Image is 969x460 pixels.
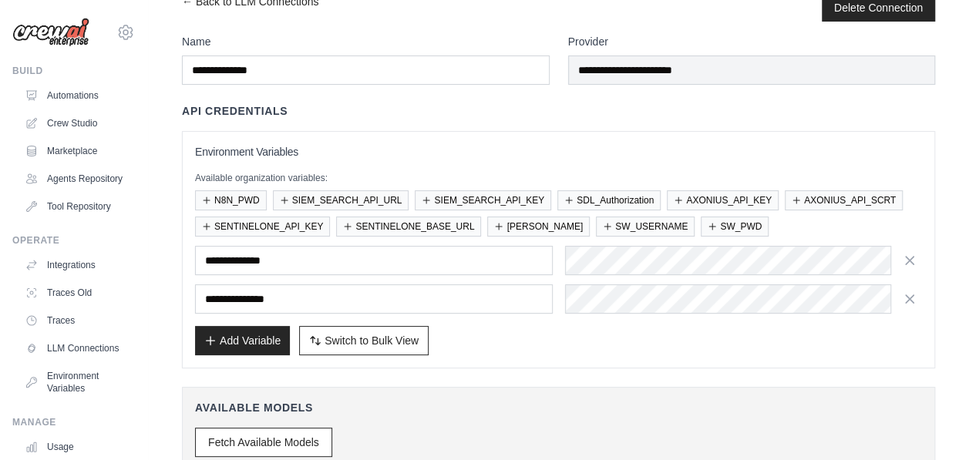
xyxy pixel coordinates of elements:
p: Available organization variables: [195,172,922,184]
button: SIEM_SEARCH_API_URL [273,190,409,210]
a: Traces Old [19,280,135,305]
img: Logo [12,18,89,47]
h4: Available Models [195,400,922,415]
button: AXONIUS_API_KEY [667,190,779,210]
div: Operate [12,234,135,247]
a: Automations [19,83,135,108]
button: Switch to Bulk View [299,326,429,355]
button: AXONIUS_API_SCRT [785,190,903,210]
button: SW_PWD [701,217,769,237]
a: Traces [19,308,135,333]
button: SENTINELONE_BASE_URL [336,217,481,237]
button: Fetch Available Models [195,428,332,457]
button: SIEM_SEARCH_API_KEY [415,190,551,210]
label: Name [182,34,550,49]
a: Environment Variables [19,364,135,401]
button: SDL_Authorization [557,190,661,210]
h4: API Credentials [182,103,288,119]
span: Switch to Bulk View [325,333,419,348]
a: LLM Connections [19,336,135,361]
button: Add Variable [195,326,290,355]
a: Tool Repository [19,194,135,219]
h3: Environment Variables [195,144,922,159]
button: [PERSON_NAME] [487,217,590,237]
button: N8N_PWD [195,190,267,210]
a: Marketplace [19,139,135,163]
label: Provider [568,34,936,49]
div: Build [12,65,135,77]
button: SW_USERNAME [596,217,695,237]
a: Integrations [19,253,135,277]
a: Usage [19,435,135,459]
a: Agents Repository [19,166,135,191]
div: Manage [12,416,135,428]
a: Crew Studio [19,111,135,136]
button: SENTINELONE_API_KEY [195,217,330,237]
